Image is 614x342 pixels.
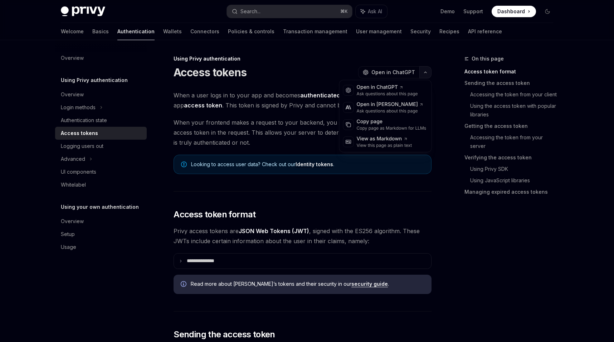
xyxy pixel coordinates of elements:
div: Login methods [61,103,96,112]
a: Using Privy SDK [470,163,559,175]
svg: Info [181,281,188,288]
a: Usage [55,241,147,254]
a: Welcome [61,23,84,40]
div: Whitelabel [61,180,86,189]
a: Overview [55,88,147,101]
div: Overview [61,54,84,62]
a: Authentication [117,23,155,40]
a: Using the access token with popular libraries [470,100,559,120]
span: Ask AI [368,8,382,15]
a: Using JavaScript libraries [470,175,559,186]
a: Setup [55,228,147,241]
a: Dashboard [492,6,536,17]
div: Usage [61,243,76,251]
h5: Using your own authentication [61,203,139,211]
a: Accessing the token from your server [470,132,559,152]
button: Toggle dark mode [542,6,553,17]
a: security guide [351,281,388,287]
div: Overview [61,217,84,226]
a: Verifying the access token [464,152,559,163]
a: Accessing the token from your client [470,89,559,100]
span: Open in ChatGPT [371,69,415,76]
div: Setup [61,230,75,239]
span: When a user logs in to your app and becomes , Privy issues the user an app . This token is signed... [174,90,432,110]
span: Sending the access token [174,329,275,340]
button: Ask AI [356,5,387,18]
a: Recipes [439,23,459,40]
a: Transaction management [283,23,347,40]
a: Getting the access token [464,120,559,132]
a: User management [356,23,402,40]
div: Copy page [357,118,427,125]
a: Managing expired access tokens [464,186,559,198]
div: Open in [PERSON_NAME] [357,101,424,108]
a: Demo [440,8,455,15]
a: Security [410,23,431,40]
a: Access token format [464,66,559,77]
a: API reference [468,23,502,40]
a: Sending the access token [464,77,559,89]
strong: authenticated [300,92,340,99]
a: Connectors [190,23,219,40]
button: Open in ChatGPT [358,66,419,78]
span: ⌘ K [340,9,348,14]
a: Authentication state [55,114,147,127]
span: Read more about [PERSON_NAME]’s tokens and their security in our . [191,280,424,288]
div: Search... [240,7,260,16]
a: Policies & controls [228,23,274,40]
h1: Access tokens [174,66,247,79]
span: Looking to access user data? Check out our . [191,161,424,168]
div: Using Privy authentication [174,55,432,62]
img: dark logo [61,6,105,16]
span: Privy access tokens are , signed with the ES256 algorithm. These JWTs include certain information... [174,226,432,246]
h5: Using Privy authentication [61,76,128,85]
div: UI components [61,168,96,176]
div: Authentication state [61,116,107,125]
a: Wallets [163,23,182,40]
div: Copy page as Markdown for LLMs [357,125,427,131]
a: Basics [92,23,109,40]
span: Dashboard [497,8,525,15]
a: Access tokens [55,127,147,140]
div: Access tokens [61,129,98,138]
a: Overview [55,215,147,228]
a: Overview [55,52,147,64]
a: Whitelabel [55,178,147,191]
span: When your frontend makes a request to your backend, you should include the current user’s access ... [174,117,432,148]
div: Overview [61,90,84,99]
div: View as Markdown [357,135,412,143]
a: Identity tokens [296,161,333,168]
div: Ask questions about this page [357,108,424,114]
button: Search...⌘K [227,5,352,18]
div: Logging users out [61,142,103,150]
a: JSON Web Tokens (JWT) [239,227,309,235]
div: Advanced [61,155,85,163]
span: On this page [472,54,504,63]
a: Support [463,8,483,15]
div: Open in ChatGPT [357,84,418,91]
div: Ask questions about this page [357,91,418,97]
strong: access token [184,102,222,109]
svg: Note [181,162,187,167]
a: Logging users out [55,140,147,153]
span: Access token format [174,209,256,220]
div: View this page as plain text [357,143,412,148]
a: UI components [55,165,147,178]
